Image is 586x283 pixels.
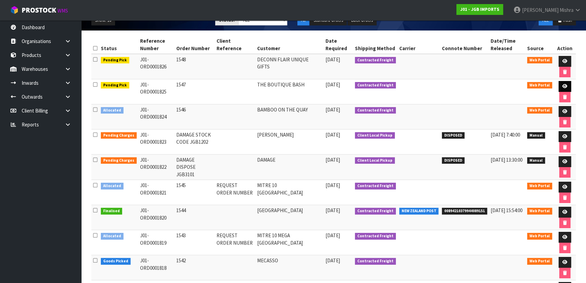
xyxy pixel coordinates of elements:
strong: J01 - JGB IMPORTS [460,6,499,12]
a: J01 - JGB IMPORTS [456,4,503,15]
th: Date/Time Released [489,36,525,54]
span: Web Portal [527,183,552,189]
span: Manual [527,132,545,139]
th: Source [525,36,554,54]
th: Order Number [175,36,215,54]
span: [DATE] 15:54:00 [491,207,522,214]
span: Web Portal [527,82,552,89]
td: J01-ORD0001819 [138,230,175,255]
td: DECONN FLAIR UNIQUE GIFTS [255,54,324,79]
span: [DATE] 13:30:00 [491,157,522,163]
span: Pending Pick [101,82,129,89]
span: Pending Charges [101,157,137,164]
span: Contracted Freight [355,57,396,64]
span: Web Portal [527,258,552,265]
span: [DATE] 7:40:00 [491,132,520,138]
span: [DATE] [325,81,340,88]
span: Allocated [101,233,123,240]
th: Customer [255,36,324,54]
td: REQUEST ORDER NUMBER [215,180,255,205]
span: Web Portal [527,233,552,240]
td: J01-ORD0001822 [138,155,175,180]
span: Web Portal [527,107,552,114]
td: [PERSON_NAME] [255,129,324,155]
td: J01-ORD0001823 [138,129,175,155]
span: Client Local Pickup [355,157,395,164]
th: Action [554,36,576,54]
td: MITRE 10 [GEOGRAPHIC_DATA] [255,180,324,205]
td: 1546 [175,104,215,129]
span: Client Local Pickup [355,132,395,139]
td: DAMAGE STOCK CODE JGB1202 [175,129,215,155]
span: Pending Pick [101,57,129,64]
td: THE BOUTIQUE BASH [255,79,324,104]
span: Allocated [101,107,123,114]
td: BAMBOO ON THE QUAY [255,104,324,129]
span: [DATE] [325,182,340,188]
th: Carrier [398,36,441,54]
td: 1543 [175,230,215,255]
td: 1544 [175,205,215,230]
td: DAMAGE [255,155,324,180]
span: Allocated [101,183,123,189]
th: Shipping Method [353,36,398,54]
span: DISPOSED [442,132,465,139]
td: J01-ORD0001818 [138,255,175,280]
span: Contracted Freight [355,233,396,240]
span: [DATE] [325,56,340,63]
span: Finalised [101,208,122,215]
strong: Status: [219,17,235,23]
td: J01-ORD0001825 [138,79,175,104]
span: Contracted Freight [355,183,396,189]
span: Goods Picked [101,258,131,265]
span: Contracted Freight [355,82,396,89]
td: J01-ORD0001821 [138,180,175,205]
span: [DATE] [325,207,340,214]
img: cube-alt.png [10,6,19,14]
span: [DATE] [325,106,340,113]
span: Contracted Freight [355,107,396,114]
span: Contracted Freight [355,208,396,215]
td: MITRE 10 MEGA [GEOGRAPHIC_DATA] [255,230,324,255]
td: MECASSO [255,255,324,280]
td: J01-ORD0001820 [138,205,175,230]
span: [PERSON_NAME] [522,7,559,13]
span: [DATE] [325,157,340,163]
small: WMS [58,7,68,14]
span: Web Portal [527,57,552,64]
span: ProStock [22,6,56,15]
td: [GEOGRAPHIC_DATA] [255,205,324,230]
td: REQUEST ORDER NUMBER [215,230,255,255]
td: J01-ORD0001826 [138,54,175,79]
span: [DATE] [325,232,340,239]
td: 1547 [175,79,215,104]
span: Web Portal [527,208,552,215]
span: Contracted Freight [355,258,396,265]
td: 1548 [175,54,215,79]
td: 1545 [175,180,215,205]
span: Pending Charges [101,132,137,139]
span: DISPOSED [442,157,465,164]
td: 1542 [175,255,215,280]
th: Date Required [324,36,354,54]
td: DAMAGE DISPOSE JGB3101 [175,155,215,180]
th: Reference Number [138,36,175,54]
span: [DATE] [325,257,340,264]
th: Connote Number [440,36,489,54]
span: Manual [527,157,545,164]
span: Mishra [560,7,573,13]
td: J01-ORD0001824 [138,104,175,129]
th: Client Reference [215,36,255,54]
th: Status [99,36,138,54]
span: [DATE] [325,132,340,138]
span: NEW ZEALAND POST [399,208,439,215]
span: 00894210379944089151 [442,208,487,215]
